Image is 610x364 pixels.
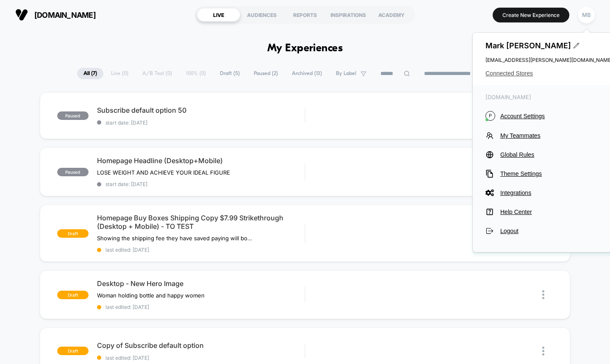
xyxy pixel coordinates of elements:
span: paused [57,168,89,176]
div: MB [578,7,595,23]
img: close [542,347,544,356]
span: last edited: [DATE] [97,355,305,361]
span: Subscribe default option 50 [97,106,305,114]
span: Woman holding bottle and happy women [97,292,205,299]
span: Draft ( 5 ) [213,68,246,79]
span: By Label [336,70,356,77]
span: Copy of Subscribe default option [97,341,305,350]
button: Create New Experience [493,8,569,22]
span: Desktop - New Hero Image [97,279,305,288]
div: INSPIRATIONS [327,8,370,22]
span: Homepage Headline (Desktop+Mobile) [97,156,305,165]
span: LOSE WEIGHT AND ACHIEVE YOUR IDEAL FIGURE [97,169,230,176]
img: Visually logo [15,8,28,21]
span: last edited: [DATE] [97,304,305,310]
span: start date: [DATE] [97,119,305,126]
button: MB [576,6,597,24]
span: Homepage Buy Boxes Shipping Copy $7.99 Strikethrough (Desktop + Mobile) - TO TEST [97,214,305,231]
img: close [542,290,544,299]
h1: My Experiences [267,42,343,55]
span: Archived ( 13 ) [286,68,328,79]
span: [DOMAIN_NAME] [34,11,96,19]
span: Showing the shipping fee they have saved paying will boost RPS [97,235,254,242]
span: Paused ( 2 ) [247,68,284,79]
span: paused [57,111,89,120]
span: start date: [DATE] [97,181,305,187]
span: draft [57,347,89,355]
div: LIVE [197,8,240,22]
i: P [485,111,495,121]
button: [DOMAIN_NAME] [13,8,98,22]
span: All ( 7 ) [77,68,103,79]
div: AUDIENCES [240,8,283,22]
span: last edited: [DATE] [97,247,305,253]
div: REPORTS [283,8,327,22]
div: ACADEMY [370,8,413,22]
span: draft [57,291,89,299]
span: draft [57,229,89,238]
